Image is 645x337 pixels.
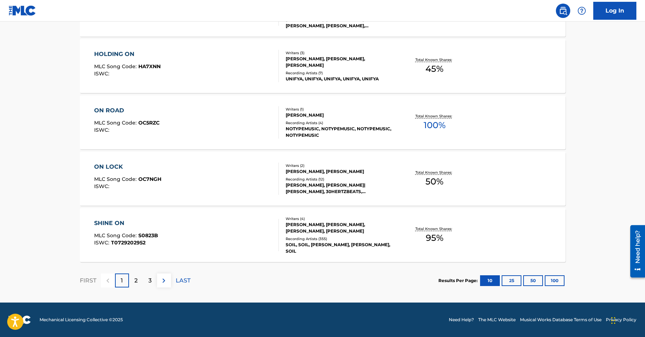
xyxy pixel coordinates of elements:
span: MLC Song Code : [94,63,138,70]
div: Writers ( 1 ) [286,107,394,112]
div: [PERSON_NAME], [PERSON_NAME], [PERSON_NAME], [PERSON_NAME] [286,221,394,234]
img: search [559,6,567,15]
a: Log In [593,2,636,20]
a: ON LOCKMLC Song Code:OC7NGHISWC:Writers (2)[PERSON_NAME], [PERSON_NAME]Recording Artists (12)[PER... [80,152,566,206]
div: Recording Artists ( 355 ) [286,236,394,242]
img: logo [9,315,31,324]
div: ON ROAD [94,106,160,115]
div: Writers ( 3 ) [286,50,394,56]
p: Total Known Shares: [415,57,454,62]
p: LAST [176,276,190,285]
span: MLC Song Code : [94,232,138,239]
div: [PERSON_NAME], [PERSON_NAME], [PERSON_NAME] [286,56,394,69]
a: Need Help? [449,317,474,323]
a: Musical Works Database Terms of Use [520,317,602,323]
div: Writers ( 4 ) [286,216,394,221]
a: ON ROADMLC Song Code:OC5RZCISWC:Writers (1)[PERSON_NAME]Recording Artists (4)NOTYPEMUSIC, NOTYPEM... [80,95,566,149]
div: [PERSON_NAME], [PERSON_NAME] [286,168,394,175]
div: [PERSON_NAME], [PERSON_NAME]|[PERSON_NAME], 30HERTZBEATS, [PERSON_NAME] [286,182,394,195]
div: Writers ( 2 ) [286,163,394,168]
span: ISWC : [94,70,111,77]
span: 100 % [424,119,446,132]
a: Privacy Policy [606,317,636,323]
button: 50 [523,275,543,286]
a: The MLC Website [478,317,516,323]
span: T0729202952 [111,239,146,246]
div: Help [575,4,589,18]
p: Total Known Shares: [415,113,454,119]
span: HA7XNN [138,63,161,70]
img: help [577,6,586,15]
span: MLC Song Code : [94,176,138,182]
a: HOLDING ONMLC Song Code:HA7XNNISWC:Writers (3)[PERSON_NAME], [PERSON_NAME], [PERSON_NAME]Recordin... [80,39,566,93]
div: Drag [611,310,616,331]
p: 2 [134,276,138,285]
div: Recording Artists ( 4 ) [286,120,394,126]
span: S0823B [138,232,158,239]
span: 45 % [425,62,443,75]
p: Total Known Shares: [415,170,454,175]
a: Public Search [556,4,570,18]
button: 100 [545,275,565,286]
span: ISWC : [94,183,111,189]
button: 25 [502,275,521,286]
a: SHINE ONMLC Song Code:S0823BISWC:T0729202952Writers (4)[PERSON_NAME], [PERSON_NAME], [PERSON_NAME... [80,208,566,262]
img: MLC Logo [9,5,36,16]
div: Recording Artists ( 7 ) [286,70,394,76]
div: NOTYPEMUSIC, NOTYPEMUSIC, NOTYPEMUSIC, NOTYPEMUSIC [286,126,394,139]
span: MLC Song Code : [94,120,138,126]
p: 3 [148,276,152,285]
p: Results Per Page: [438,277,479,284]
div: Recording Artists ( 12 ) [286,177,394,182]
p: 1 [121,276,123,285]
div: ON LOCK [94,163,161,171]
iframe: Resource Center [625,222,645,281]
iframe: Chat Widget [609,303,645,337]
span: OC5RZC [138,120,160,126]
div: SHINE ON [94,219,158,228]
img: right [160,276,168,285]
div: [PERSON_NAME] [286,112,394,118]
div: SOIL, SOIL, [PERSON_NAME], [PERSON_NAME], SOIL [286,242,394,254]
div: UNIFYA, UNIFYA, UNIFYA, UNIFYA, UNIFYA [286,76,394,82]
span: Mechanical Licensing Collective © 2025 [40,317,123,323]
p: Total Known Shares: [415,226,454,231]
span: ISWC : [94,127,111,133]
span: ISWC : [94,239,111,246]
div: HOLDING ON [94,50,161,58]
span: 50 % [425,175,443,188]
p: FIRST [80,276,96,285]
span: 95 % [426,231,443,244]
span: OC7NGH [138,176,161,182]
div: [PERSON_NAME], [PERSON_NAME], [PERSON_NAME], [PERSON_NAME], [PERSON_NAME] [286,16,394,29]
button: 10 [480,275,500,286]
